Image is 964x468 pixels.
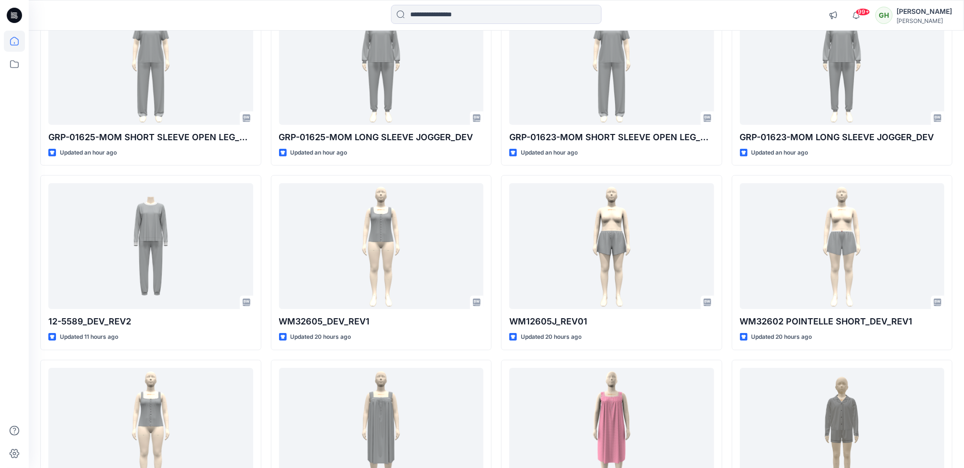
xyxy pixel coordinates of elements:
[740,131,945,144] p: GRP-01623-MOM LONG SLEEVE JOGGER_DEV
[751,332,812,342] p: Updated 20 hours ago
[740,315,945,328] p: WM32602 POINTELLE SHORT_DEV_REV1
[60,148,117,158] p: Updated an hour ago
[509,315,714,328] p: WM12605J_REV01
[509,131,714,144] p: GRP-01623-MOM SHORT SLEEVE OPEN LEG_DEV
[751,148,808,158] p: Updated an hour ago
[48,315,253,328] p: 12-5589_DEV_REV2
[279,315,484,328] p: WM32605_DEV_REV1
[291,148,347,158] p: Updated an hour ago
[897,17,952,24] div: [PERSON_NAME]
[875,7,893,24] div: GH
[897,6,952,17] div: [PERSON_NAME]
[856,8,870,16] span: 99+
[279,131,484,144] p: GRP-01625-MOM LONG SLEEVE JOGGER_DEV
[48,131,253,144] p: GRP-01625-MOM SHORT SLEEVE OPEN LEG_DEV
[60,332,118,342] p: Updated 11 hours ago
[291,332,351,342] p: Updated 20 hours ago
[509,183,714,309] a: WM12605J_REV01
[740,183,945,309] a: WM32602 POINTELLE SHORT_DEV_REV1
[521,332,582,342] p: Updated 20 hours ago
[521,148,578,158] p: Updated an hour ago
[279,183,484,309] a: WM32605_DEV_REV1
[48,183,253,309] a: 12-5589_DEV_REV2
